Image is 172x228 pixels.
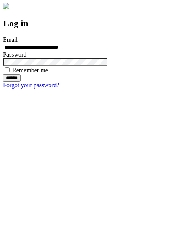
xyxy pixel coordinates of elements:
[3,51,26,58] label: Password
[3,18,169,29] h2: Log in
[12,67,48,73] label: Remember me
[3,82,59,88] a: Forgot your password?
[3,36,18,43] label: Email
[3,3,9,9] img: logo-4e3dc11c47720685a147b03b5a06dd966a58ff35d612b21f08c02c0306f2b779.png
